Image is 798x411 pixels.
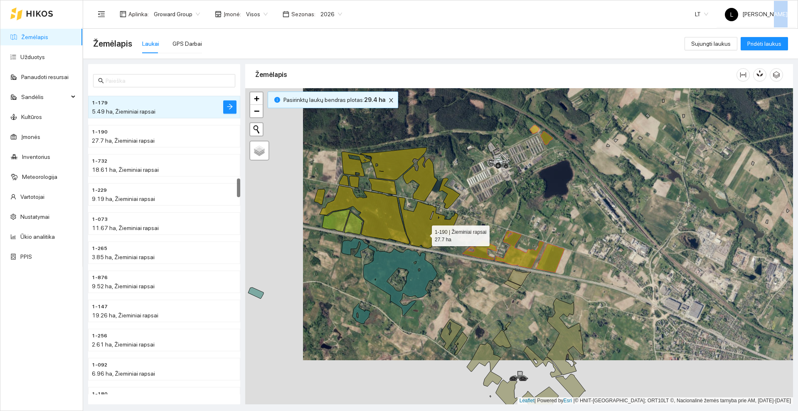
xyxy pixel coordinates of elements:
span: 9.19 ha, Žieminiai rapsai [92,196,155,202]
span: Žemėlapis [93,37,132,50]
span: 6.96 ha, Žieminiai rapsai [92,370,155,377]
span: menu-fold [98,10,105,18]
span: arrow-right [227,103,233,111]
span: 18.61 ha, Žieminiai rapsai [92,166,159,173]
span: 2026 [320,8,342,20]
a: Meteorologija [22,173,57,180]
span: 1-256 [92,332,107,340]
div: | Powered by © HNIT-[GEOGRAPHIC_DATA]; ORT10LT ©, Nacionalinė žemės tarnyba prie AM, [DATE]-[DATE] [517,397,793,404]
button: Sujungti laukus [685,37,737,50]
button: Pridėti laukus [741,37,788,50]
span: Pasirinktų laukų bendras plotas : [283,95,385,104]
a: Zoom in [250,92,263,105]
a: Layers [250,141,268,160]
a: Nustatymai [20,213,49,220]
span: close [387,97,396,103]
span: Visos [246,8,268,20]
a: Žemėlapis [21,34,48,40]
span: search [98,78,104,84]
span: calendar [283,11,289,17]
span: Sandėlis [21,89,69,105]
span: Pridėti laukus [747,39,781,48]
button: arrow-right [223,100,236,114]
span: 11.67 ha, Žieminiai rapsai [92,225,159,231]
span: 1-073 [92,216,108,224]
span: 3.85 ha, Žieminiai rapsai [92,254,155,260]
a: Vartotojai [20,193,44,200]
span: 27.7 ha, Žieminiai rapsai [92,137,155,144]
a: Panaudoti resursai [21,74,69,80]
span: 1-092 [92,361,107,369]
span: Sujungti laukus [691,39,731,48]
span: layout [120,11,126,17]
span: info-circle [274,97,280,103]
span: 1-265 [92,245,107,253]
a: Užduotys [20,54,45,60]
div: Žemėlapis [255,63,736,87]
span: 1-190 [92,129,108,136]
a: Ūkio analitika [20,233,55,240]
span: Sezonas : [291,10,315,19]
span: 1-876 [92,274,108,282]
span: 1-147 [92,303,108,311]
span: shop [215,11,222,17]
button: menu-fold [93,6,110,22]
a: Esri [564,398,572,404]
button: column-width [736,68,750,82]
span: Aplinka : [128,10,149,19]
span: L [730,8,733,21]
div: Laukai [142,39,159,48]
button: close [386,95,396,105]
a: Leaflet [520,398,534,404]
a: Inventorius [22,154,50,160]
span: 2.61 ha, Žieminiai rapsai [92,341,155,348]
b: 29.4 ha [364,97,385,103]
button: Initiate a new search [250,123,263,136]
span: 5.49 ha, Žieminiai rapsai [92,108,155,115]
a: Pridėti laukus [741,40,788,47]
div: GPS Darbai [172,39,202,48]
span: 1-229 [92,187,107,195]
span: + [254,93,259,104]
span: − [254,106,259,116]
span: Įmonė : [224,10,241,19]
span: column-width [737,72,749,78]
span: Groward Group [154,8,200,20]
a: PPIS [20,253,32,260]
input: Paieška [106,76,230,85]
span: 9.52 ha, Žieminiai rapsai [92,283,155,290]
span: | [574,398,575,404]
span: 19.26 ha, Žieminiai rapsai [92,312,158,319]
span: 1-179 [92,99,108,107]
a: Zoom out [250,105,263,117]
a: Sujungti laukus [685,40,737,47]
span: 1-180 [92,391,108,399]
span: 1-732 [92,158,107,166]
a: Kultūros [21,114,42,120]
span: LT [695,8,708,20]
span: [PERSON_NAME] [725,11,788,17]
a: Įmonės [21,134,40,140]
